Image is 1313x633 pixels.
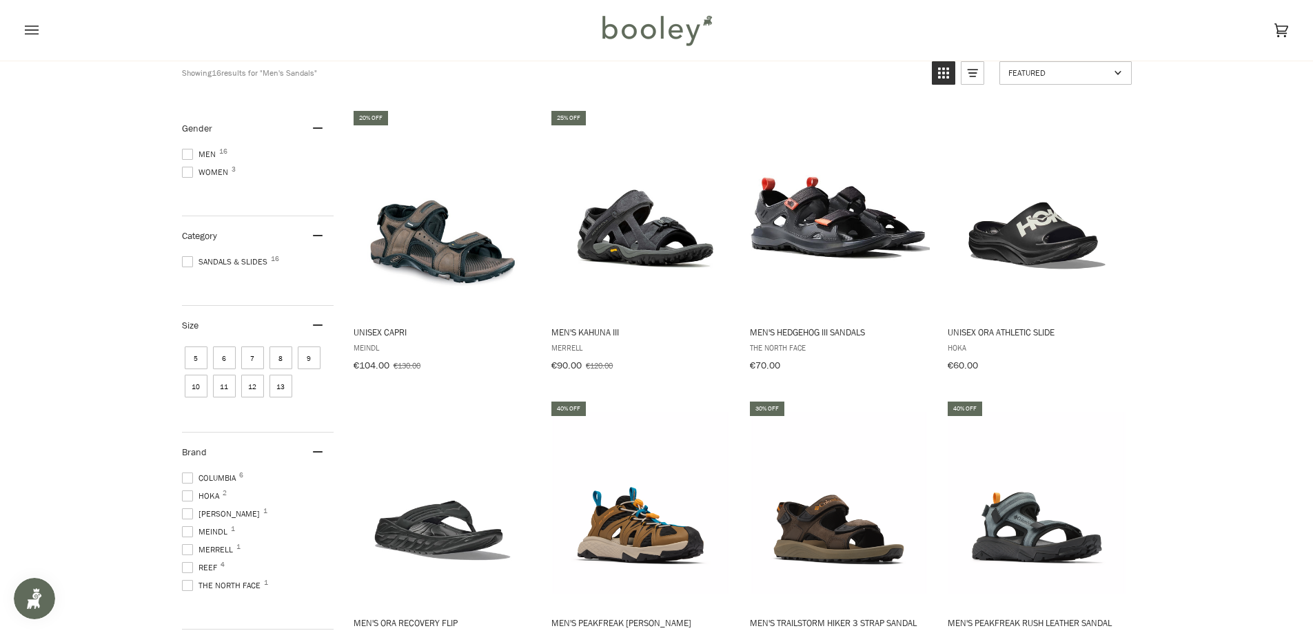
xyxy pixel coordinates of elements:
[182,508,264,520] span: [PERSON_NAME]
[750,402,784,416] div: 30% off
[551,616,730,629] span: Men's Peakfreak [PERSON_NAME]
[750,342,928,353] span: The North Face
[182,561,221,574] span: Reef
[948,342,1126,353] span: Hoka
[236,543,241,550] span: 1
[271,256,279,262] span: 16
[948,616,1126,629] span: Men's Peakfreak Rush Leather Sandal
[231,526,235,532] span: 1
[241,346,264,369] span: Size: 7
[750,616,928,629] span: Men's Trailstorm Hiker 3 Strap Sandal
[748,412,930,594] img: Columbia Men's Trailstorm Hiker 3 Strap Sandal Cordovan / Gold Amber - Booley Galway
[551,342,730,353] span: Merrell
[586,360,613,371] span: €120.00
[750,326,928,338] span: Men's Hedgehog III Sandals
[232,166,236,173] span: 3
[182,446,207,459] span: Brand
[352,412,534,594] img: Hoka Men's Ora Recovery Flip 2 Black / Dark Gull Gray - Booley Galway
[263,508,267,515] span: 1
[212,67,221,79] b: 16
[948,326,1126,338] span: Unisex Ora Athletic Slide
[999,61,1132,85] a: Sort options
[298,346,320,369] span: Size: 9
[182,543,237,556] span: Merrell
[946,121,1128,303] img: Hoka Unisex Ora Athletic Slide Varsity Black / White - Booley Galway
[182,490,223,502] span: Hoka
[1008,67,1110,79] span: Featured
[748,121,930,303] img: The North Face Men's Hedgehog III Sandals Asphalt Grey / Retro Orange - Booley Galway
[596,10,717,50] img: Booley
[354,342,532,353] span: Meindl
[932,61,955,85] a: View grid mode
[182,472,240,484] span: Columbia
[239,472,243,479] span: 6
[948,402,982,416] div: 40% off
[748,109,930,376] a: Men's Hedgehog III Sandals
[213,375,236,397] span: Size: 11
[946,412,1128,594] img: Columbia Men's Peakfreak Rush Leather Sandal Graphite / Mango - Booley Galway
[182,122,212,135] span: Gender
[182,166,232,178] span: Women
[182,256,272,268] span: Sandals & Slides
[182,579,265,592] span: The North Face
[14,578,55,619] iframe: Button to open loyalty program pop-up
[182,229,217,242] span: Category
[354,359,389,372] span: €104.00
[551,326,730,338] span: Men's Kahuna III
[354,326,532,338] span: Unisex Capri
[241,375,264,397] span: Size: 12
[549,109,732,376] a: Men's Kahuna III
[182,319,199,332] span: Size
[269,346,292,369] span: Size: 8
[185,346,207,369] span: Size: 5
[182,61,922,85] div: Showing results for "Men's Sandals"
[223,490,227,497] span: 2
[219,148,227,155] span: 16
[551,111,586,125] div: 25% off
[551,402,586,416] div: 40% off
[182,148,220,160] span: Men
[946,109,1128,376] a: Unisex Ora Athletic Slide
[264,579,268,586] span: 1
[549,412,732,594] img: Columbia Men's Peakfreak Rush Shandal Delta / Mango - Booley Galway
[185,375,207,397] span: Size: 10
[221,561,225,568] span: 4
[948,359,978,372] span: €60.00
[394,360,420,371] span: €130.00
[352,109,534,376] a: Unisex Capri
[354,616,532,629] span: Men's Ora Recovery Flip
[352,121,534,303] img: Meindl Unisex Capri Dark Brown - Booley Galway
[961,61,984,85] a: View list mode
[269,375,292,397] span: Size: 13
[551,359,582,372] span: €90.00
[182,526,232,538] span: Meindl
[750,359,780,372] span: €70.00
[354,111,388,125] div: 20% off
[549,121,732,303] img: Merrell Men's Kahuna III Ashalt / Black - Booley Galway
[213,346,236,369] span: Size: 6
